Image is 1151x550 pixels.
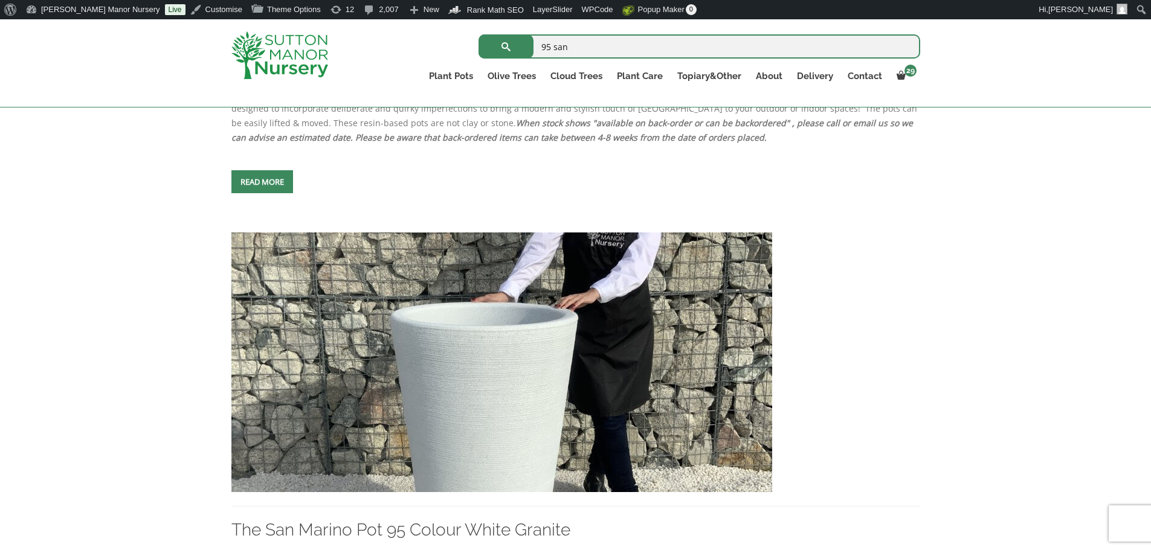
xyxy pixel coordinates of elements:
a: The San Marino Pot 95 Colour White Granite [231,356,772,367]
a: Read more [231,170,293,193]
a: The San Marino Pot 95 Colour White Granite [231,520,570,540]
span: 29 [904,65,917,77]
a: Cloud Trees [543,68,610,85]
a: 29 [889,68,920,85]
a: Olive Trees [480,68,543,85]
a: Delivery [790,68,840,85]
a: Plant Pots [422,68,480,85]
a: About [749,68,790,85]
img: The San Marino Pot 95 Colour White Granite - IMG 8059 [231,232,772,492]
a: Contact [840,68,889,85]
input: Search... [479,34,920,59]
span: Rank Math SEO [467,5,524,14]
a: Topiary&Other [670,68,749,85]
img: logo [231,31,328,79]
span: 0 [686,4,697,15]
a: Live [165,4,185,15]
a: Plant Care [610,68,670,85]
em: When stock shows "available on back-order or can be backordered" , please call or email us so we ... [231,117,913,143]
span: [PERSON_NAME] [1048,5,1113,14]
